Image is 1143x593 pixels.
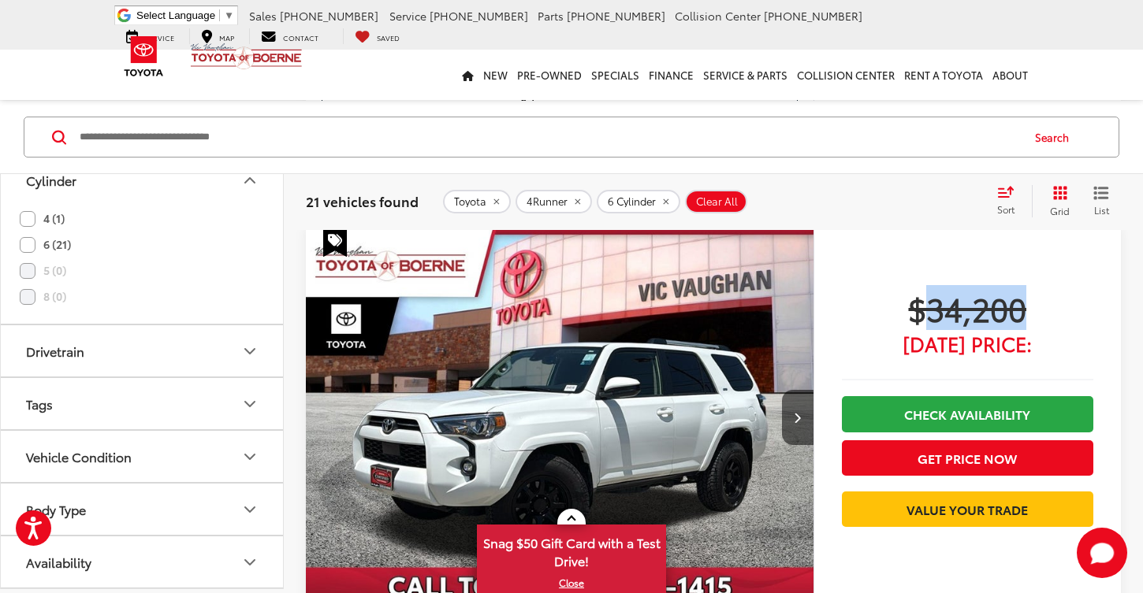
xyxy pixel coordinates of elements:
div: Cylinder [240,171,259,190]
button: Select sort value [989,185,1032,217]
button: TagsTags [1,378,285,429]
span: Saved [377,32,400,43]
a: Map [189,28,246,44]
span: [PHONE_NUMBER] [567,8,665,24]
div: Vehicle Condition [26,449,132,464]
span: ▼ [224,9,234,21]
div: Availability [240,553,259,572]
button: remove 4Runner [516,189,592,213]
svg: Start Chat [1077,528,1127,578]
span: 4Runner [527,195,568,207]
button: Get Price Now [842,440,1093,476]
button: Search [1020,117,1092,157]
span: 21 vehicles found [306,191,419,209]
div: Cylinder [26,172,76,187]
span: ​ [219,9,220,21]
span: Parts [538,8,564,24]
input: Search by Make, Model, or Keyword [78,118,1020,156]
div: Tags [240,395,259,413]
span: Service [389,8,426,24]
span: Collision Center [675,8,761,24]
span: [PHONE_NUMBER] [764,8,862,24]
button: Body TypeBody Type [1,484,285,535]
a: Finance [644,50,698,100]
a: Value Your Trade [842,491,1093,527]
span: Toyota [454,195,486,207]
span: List [1093,202,1109,216]
img: Vic Vaughan Toyota of Boerne [190,43,303,70]
button: DrivetrainDrivetrain [1,325,285,376]
button: Toggle Chat Window [1077,528,1127,578]
a: Specials [586,50,644,100]
button: Next image [782,390,814,445]
a: My Saved Vehicles [343,28,411,44]
span: Sort [997,202,1015,216]
button: List View [1082,185,1121,217]
div: Vehicle Condition [240,447,259,466]
a: About [988,50,1033,100]
span: [PHONE_NUMBER] [430,8,528,24]
div: Availability [26,554,91,569]
a: New [478,50,512,100]
label: 8 (0) [20,284,66,309]
button: AvailabilityAvailability [1,536,285,587]
span: $34,200 [842,288,1093,328]
a: Pre-Owned [512,50,586,100]
button: Grid View [1032,185,1082,217]
span: [PHONE_NUMBER] [280,8,378,24]
a: Service & Parts: Opens in a new tab [698,50,792,100]
button: remove Toyota [443,189,511,213]
a: Rent a Toyota [899,50,988,100]
button: remove 6 [597,189,680,213]
button: Clear All [685,189,747,213]
img: Toyota [114,31,173,82]
a: Collision Center [792,50,899,100]
span: [DATE] Price: [842,335,1093,351]
button: CylinderCylinder [1,154,285,206]
label: 4 (1) [20,206,65,232]
div: Body Type [26,502,86,517]
span: Select Language [136,9,215,21]
div: Tags [26,396,53,411]
span: Snag $50 Gift Card with a Test Drive! [478,526,665,574]
button: Vehicle ConditionVehicle Condition [1,431,285,482]
div: Drivetrain [240,342,259,361]
span: Special [323,227,347,257]
a: Contact [249,28,330,44]
label: 6 (21) [20,232,71,258]
a: Home [457,50,478,100]
a: Select Language​ [136,9,234,21]
div: Body Type [240,500,259,519]
span: Clear All [696,195,738,207]
a: Check Availability [842,396,1093,432]
span: Grid [1050,203,1070,217]
a: Service [114,28,186,44]
label: 5 (0) [20,258,66,284]
span: Sales [249,8,277,24]
span: 6 Cylinder [608,195,656,207]
div: Drivetrain [26,343,84,358]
